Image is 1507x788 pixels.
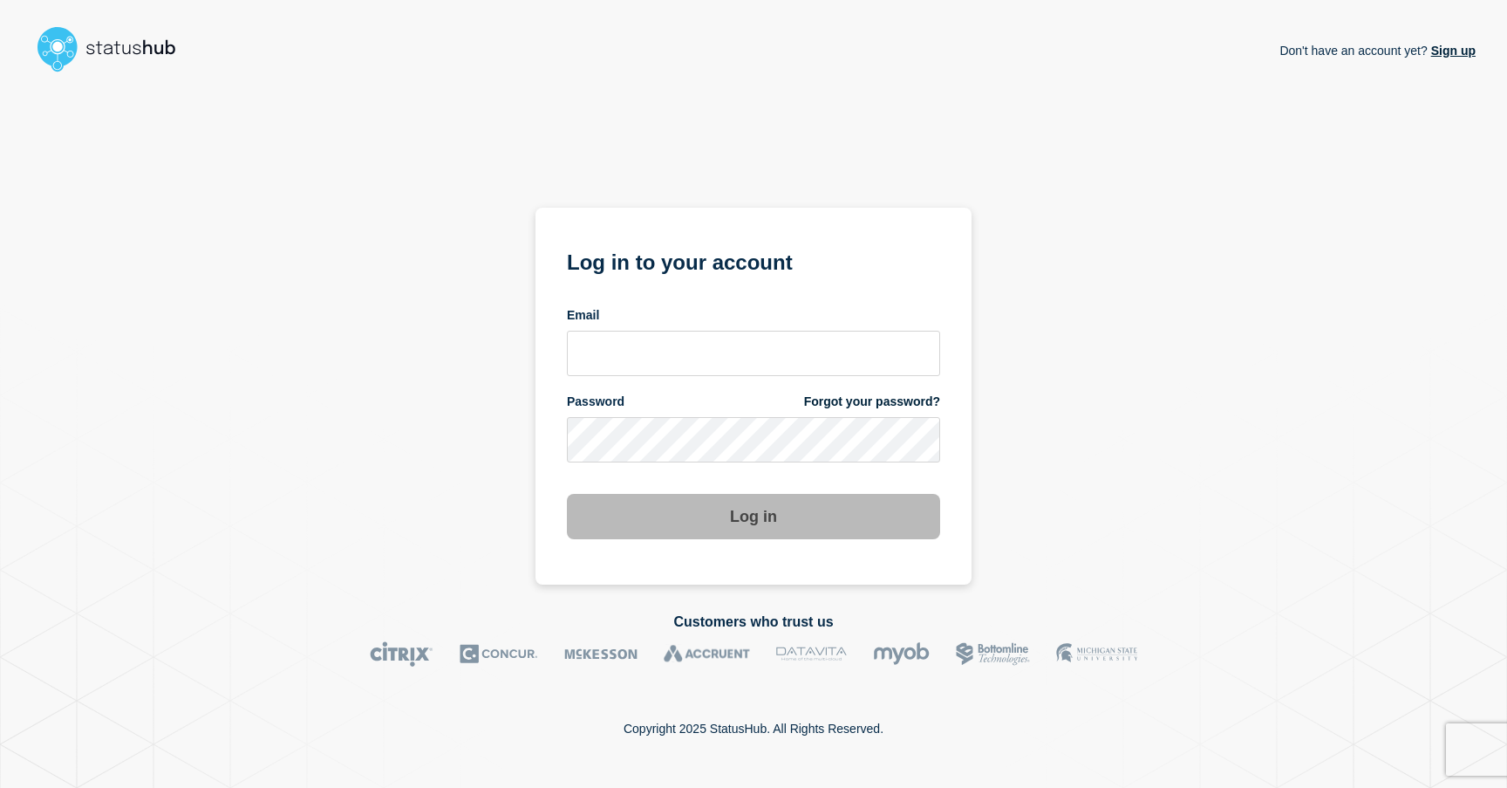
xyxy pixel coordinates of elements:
[567,244,940,277] h1: Log in to your account
[1428,44,1476,58] a: Sign up
[956,641,1030,667] img: Bottomline logo
[567,417,940,463] input: password input
[624,722,883,736] p: Copyright 2025 StatusHub. All Rights Reserved.
[1056,641,1137,667] img: MSU logo
[564,641,638,667] img: McKesson logo
[873,641,930,667] img: myob logo
[567,307,599,324] span: Email
[804,394,940,410] a: Forgot your password?
[370,641,433,667] img: Citrix logo
[567,494,940,539] button: Log in
[664,641,750,667] img: Accruent logo
[31,21,197,77] img: StatusHub logo
[776,641,847,667] img: DataVita logo
[567,394,624,410] span: Password
[567,331,940,376] input: email input
[1279,30,1476,72] p: Don't have an account yet?
[460,641,538,667] img: Concur logo
[31,614,1476,630] h2: Customers who trust us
